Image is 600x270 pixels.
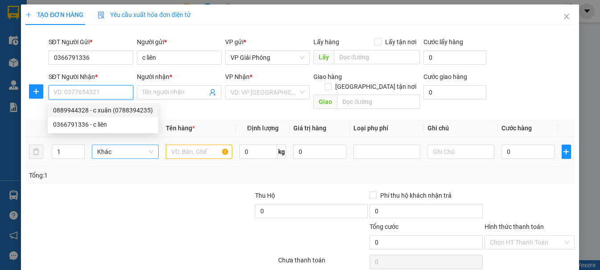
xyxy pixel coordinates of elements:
label: Cước lấy hàng [423,38,463,46]
button: plus [562,145,571,159]
span: Lấy tận nơi [382,37,420,47]
span: Định lượng [247,125,279,132]
img: icon [98,12,105,19]
label: Hình thức thanh toán [485,223,544,230]
span: Tổng cước [370,223,399,230]
span: Phí thu hộ khách nhận trả [377,191,455,200]
span: plus [562,148,571,155]
div: Người gửi [137,37,222,47]
input: Ghi Chú [427,145,494,159]
div: 0889944328 - c xuân (0788394235) [53,105,153,115]
li: [PERSON_NAME], [PERSON_NAME] [83,22,373,33]
span: Thu Hộ [255,192,275,199]
span: Tên hàng [166,125,195,132]
input: Dọc đường [337,95,420,109]
label: Cước giao hàng [423,73,467,80]
input: Dọc đường [334,50,420,64]
button: Close [554,4,579,29]
div: 0366791336 - c liên [48,117,158,132]
div: Tổng: 1 [29,170,232,180]
th: Loại phụ phí [350,120,424,137]
span: Lấy hàng [313,38,339,46]
div: 0889944328 - c xuân (0788394235) [48,103,158,117]
span: close [563,13,570,20]
span: plus [29,88,43,95]
input: Cước lấy hàng [423,50,486,65]
span: VP Giải Phóng [230,51,304,64]
span: Khác [97,145,153,158]
input: VD: Bàn, Ghế [166,145,233,159]
span: plus [25,12,32,18]
b: GỬI : VP Giải Phóng [11,65,119,79]
div: SĐT Người Nhận [49,72,133,82]
span: Giá trị hàng [293,125,326,132]
th: Ghi chú [424,120,498,137]
button: delete [29,145,43,159]
span: VP Nhận [225,73,250,80]
span: Giao [313,95,337,109]
div: VP gửi [225,37,310,47]
span: user-add [209,89,216,96]
span: kg [277,145,286,159]
span: Giao hàng [313,73,342,80]
span: Lấy [313,50,334,64]
span: Yêu cầu xuất hóa đơn điện tử [98,11,191,18]
button: plus [29,84,43,99]
li: Hotline: 02386655777, 02462925925, 0944789456 [83,33,373,44]
div: Người nhận [137,72,222,82]
img: logo.jpg [11,11,56,56]
input: 0 [293,145,347,159]
div: 0366791336 - c liên [53,120,153,129]
input: Cước giao hàng [423,85,486,100]
span: TẠO ĐƠN HÀNG [25,11,83,18]
span: Cước hàng [501,125,532,132]
span: [GEOGRAPHIC_DATA] tận nơi [332,82,420,91]
div: SĐT Người Gửi [49,37,133,47]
